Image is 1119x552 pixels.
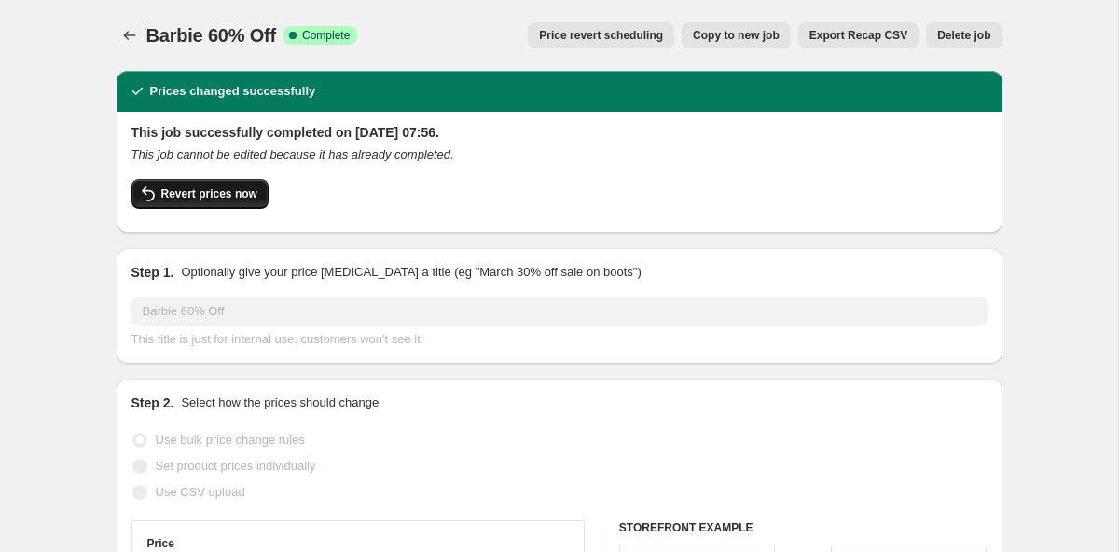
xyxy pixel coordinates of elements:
span: Delete job [937,28,990,43]
span: Revert prices now [161,186,257,201]
span: Complete [302,28,350,43]
button: Copy to new job [682,22,791,48]
button: Revert prices now [131,179,269,209]
h2: Step 1. [131,263,174,282]
span: Set product prices individually [156,459,316,473]
h2: This job successfully completed on [DATE] 07:56. [131,123,988,142]
span: Export Recap CSV [809,28,907,43]
h2: Prices changed successfully [150,82,316,101]
span: Copy to new job [693,28,780,43]
span: This title is just for internal use, customers won't see it [131,332,421,346]
h2: Step 2. [131,393,174,412]
input: 30% off holiday sale [131,297,988,326]
span: Use CSV upload [156,485,245,499]
p: Select how the prices should change [181,393,379,412]
span: Price revert scheduling [539,28,663,43]
button: Price revert scheduling [528,22,674,48]
button: Delete job [926,22,1002,48]
p: Optionally give your price [MEDICAL_DATA] a title (eg "March 30% off sale on boots") [181,263,641,282]
span: Barbie 60% Off [146,25,276,46]
h6: STOREFRONT EXAMPLE [619,520,988,535]
button: Price change jobs [117,22,143,48]
button: Export Recap CSV [798,22,919,48]
h3: Price [147,536,174,551]
i: This job cannot be edited because it has already completed. [131,147,454,161]
span: Use bulk price change rules [156,433,305,447]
